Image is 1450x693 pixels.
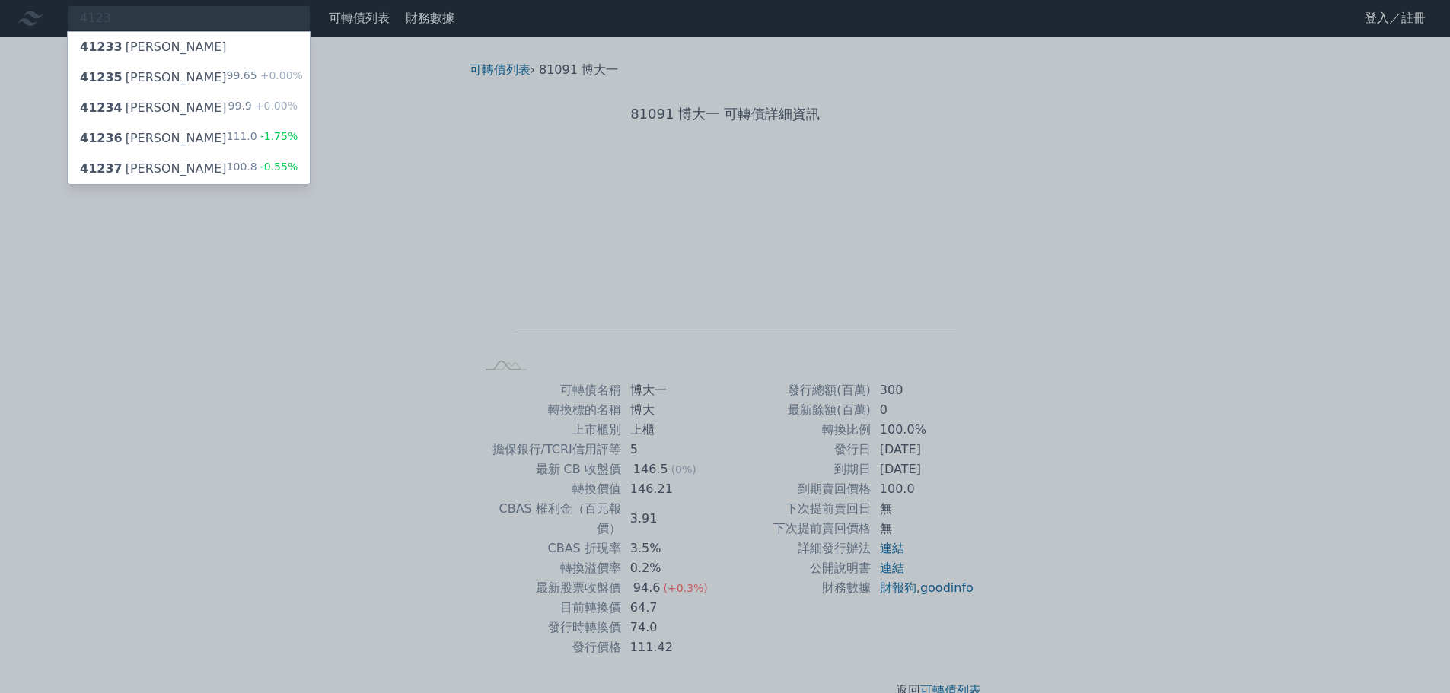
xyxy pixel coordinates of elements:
[68,123,310,154] a: 41236[PERSON_NAME] 111.0-1.75%
[80,99,227,117] div: [PERSON_NAME]
[227,68,303,87] div: 99.65
[80,129,227,148] div: [PERSON_NAME]
[80,161,123,176] span: 41237
[68,93,310,123] a: 41234[PERSON_NAME] 99.9+0.00%
[257,161,298,173] span: -0.55%
[227,129,298,148] div: 111.0
[1374,620,1450,693] iframe: Chat Widget
[80,40,123,54] span: 41233
[80,68,227,87] div: [PERSON_NAME]
[257,69,303,81] span: +0.00%
[80,160,227,178] div: [PERSON_NAME]
[68,32,310,62] a: 41233[PERSON_NAME]
[227,160,298,178] div: 100.8
[80,38,227,56] div: [PERSON_NAME]
[228,99,298,117] div: 99.9
[80,70,123,84] span: 41235
[68,154,310,184] a: 41237[PERSON_NAME] 100.8-0.55%
[80,131,123,145] span: 41236
[80,100,123,115] span: 41234
[257,130,298,142] span: -1.75%
[252,100,298,112] span: +0.00%
[68,62,310,93] a: 41235[PERSON_NAME] 99.65+0.00%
